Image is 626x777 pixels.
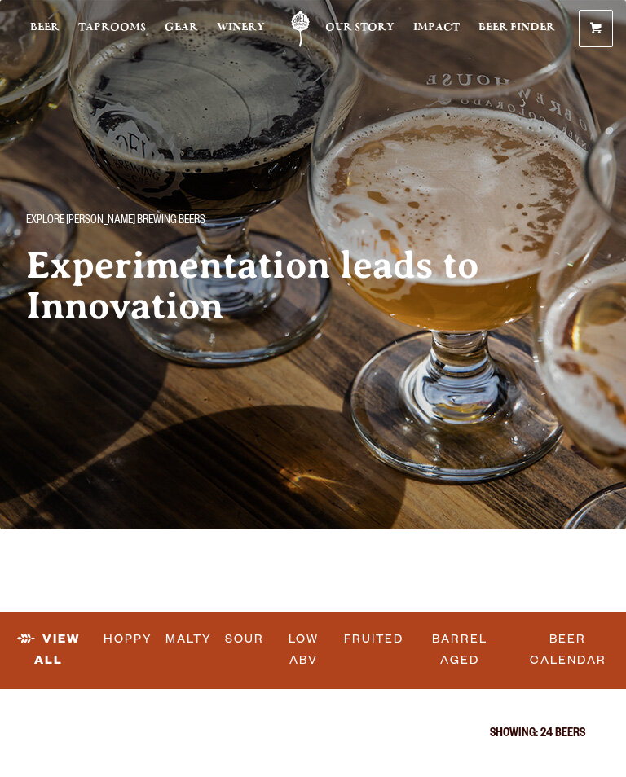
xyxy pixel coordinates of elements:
[337,621,410,658] a: Fruited
[509,621,626,680] a: Beer Calendar
[413,11,460,47] a: Impact
[78,21,146,34] span: Taprooms
[26,245,600,327] h2: Experimentation leads to Innovation
[165,11,198,47] a: Gear
[30,11,60,47] a: Beer
[217,21,265,34] span: Winery
[159,621,218,658] a: Malty
[41,728,585,741] p: Showing: 24 Beers
[271,621,338,680] a: Low ABV
[280,11,321,47] a: Odell Home
[30,21,60,34] span: Beer
[218,621,271,658] a: Sour
[478,11,555,47] a: Beer Finder
[217,11,265,47] a: Winery
[410,621,509,680] a: Barrel Aged
[78,11,146,47] a: Taprooms
[325,21,395,34] span: Our Story
[97,621,159,658] a: Hoppy
[26,211,205,232] span: Explore [PERSON_NAME] Brewing Beers
[478,21,555,34] span: Beer Finder
[413,21,460,34] span: Impact
[325,11,395,47] a: Our Story
[165,21,198,34] span: Gear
